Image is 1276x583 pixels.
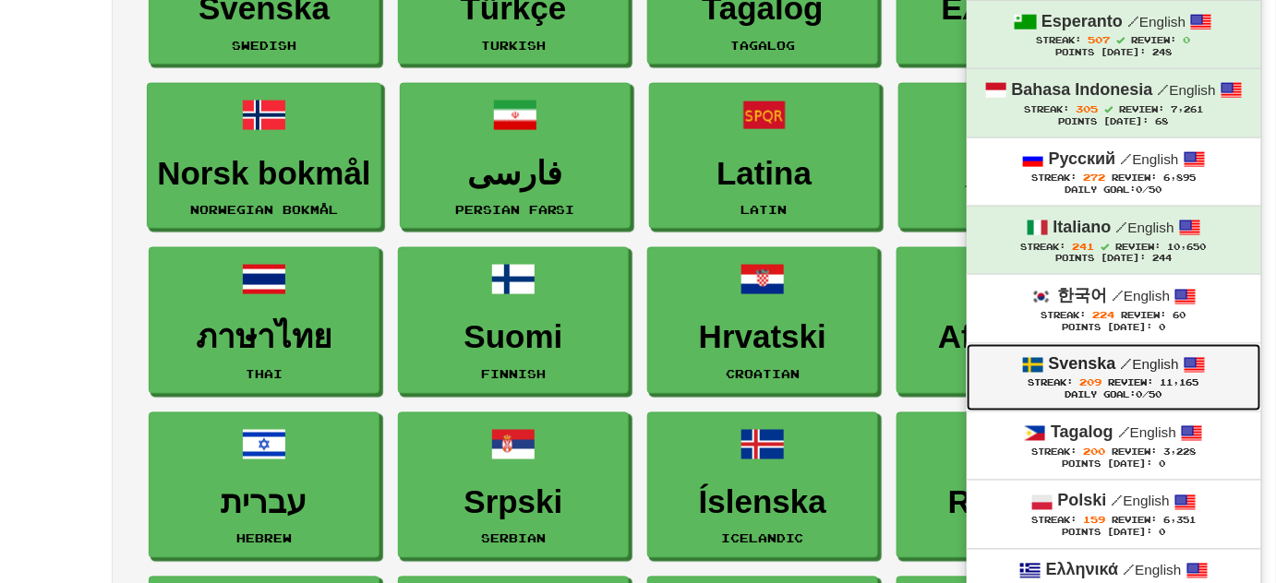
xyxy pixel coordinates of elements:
[1109,378,1154,388] span: Review:
[1031,516,1077,526] span: Streak:
[985,528,1243,540] div: Points [DATE]: 0
[741,203,788,216] small: Latin
[408,320,619,356] h3: Suomi
[1116,242,1162,252] span: Review:
[410,156,620,192] h3: فارسی
[1163,447,1196,458] span: 3,228
[1132,35,1177,45] span: Review:
[246,368,283,381] small: Thai
[967,481,1261,548] a: Polski /English Streak: 159 Review: 6,351 Points [DATE]: 0
[1158,82,1216,98] small: English
[907,320,1117,356] h3: Afrikaans
[147,83,380,230] a: Norsk bokmålNorwegian Bokmål
[1121,151,1179,167] small: English
[1112,493,1124,509] span: /
[1122,310,1167,320] span: Review:
[232,39,296,52] small: Swedish
[190,203,338,216] small: Norwegian Bokmål
[1093,309,1115,320] span: 224
[1083,172,1105,183] span: 272
[985,322,1243,334] div: Points [DATE]: 0
[236,532,292,545] small: Hebrew
[159,320,369,356] h3: ภาษาไทย
[657,320,868,356] h3: Hrvatski
[985,116,1243,128] div: Points [DATE]: 68
[1116,219,1128,235] span: /
[1137,184,1143,195] span: 0
[1037,35,1082,45] span: Streak:
[1119,104,1164,114] span: Review:
[159,485,369,521] h3: עברית
[1051,423,1113,442] strong: Tagalog
[455,203,575,216] small: Persian Farsi
[897,247,1127,394] a: AfrikaansAfrikaans
[1024,104,1069,114] span: Streak:
[481,532,546,545] small: Serbian
[1049,355,1116,374] strong: Svenska
[967,138,1261,206] a: Русский /English Streak: 272 Review: 6,895 Daily Goal:0/50
[398,247,629,394] a: SuomiFinnish
[647,247,878,394] a: HrvatskiCroatian
[967,207,1261,274] a: Italiano /English Streak: 241 Review: 10,650 Points [DATE]: 244
[730,39,795,52] small: Tagalog
[1163,173,1196,183] span: 6,895
[1168,242,1207,252] span: 10,650
[898,83,1129,230] a: 廣東話Cantonese
[1112,287,1124,303] span: /
[985,390,1243,402] div: Daily Goal: /50
[149,247,379,394] a: ภาษาไทยThai
[967,1,1261,68] a: Esperanto /English Streak: 507 Review: 0 Points [DATE]: 248
[1127,14,1186,30] small: English
[647,412,878,559] a: ÍslenskaIcelandic
[1046,561,1119,579] strong: Ελληνικά
[1029,378,1074,388] span: Streak:
[1121,150,1133,167] span: /
[1080,377,1102,388] span: 209
[967,275,1261,342] a: 한국어 /English Streak: 224 Review: 60 Points [DATE]: 0
[985,47,1243,59] div: Points [DATE]: 248
[1031,447,1077,458] span: Streak:
[907,485,1117,521] h3: Română
[1049,149,1116,168] strong: Русский
[967,69,1261,137] a: Bahasa Indonesia /English Streak: 305 Review: 7,261 Points [DATE]: 68
[657,485,868,521] h3: Íslenska
[659,156,870,192] h3: Latina
[1112,173,1157,183] span: Review:
[967,412,1261,480] a: Tagalog /English Streak: 200 Review: 3,228 Points [DATE]: 0
[1184,34,1191,45] span: 0
[1121,356,1133,373] span: /
[967,344,1261,411] a: Svenska /English Streak: 209 Review: 11,165 Daily Goal:0/50
[157,156,370,192] h3: Norsk bokmål
[1083,446,1105,458] span: 200
[1118,424,1130,441] span: /
[1174,310,1186,320] span: 60
[1089,34,1111,45] span: 507
[1057,286,1107,304] strong: 한국어
[1124,563,1182,578] small: English
[985,253,1243,265] div: Points [DATE]: 244
[408,485,619,521] h3: Srpski
[1161,378,1199,388] span: 11,165
[1053,218,1112,236] strong: Italiano
[1076,103,1098,114] span: 305
[909,156,1119,192] h3: 廣東話
[722,532,804,545] small: Icelandic
[1058,492,1107,510] strong: Polski
[1083,515,1105,526] span: 159
[1112,516,1157,526] span: Review:
[149,412,379,559] a: עבריתHebrew
[726,368,800,381] small: Croatian
[481,368,546,381] small: Finnish
[1117,36,1126,44] span: Streak includes today.
[1124,562,1136,578] span: /
[1158,81,1170,98] span: /
[1101,243,1110,251] span: Streak includes today.
[1112,288,1170,303] small: English
[1112,494,1170,509] small: English
[1171,104,1203,114] span: 7,261
[649,83,880,230] a: LatinaLatin
[1012,80,1153,99] strong: Bahasa Indonesia
[1104,105,1113,113] span: Streak includes today.
[400,83,631,230] a: فارسیPersian Farsi
[985,459,1243,471] div: Points [DATE]: 0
